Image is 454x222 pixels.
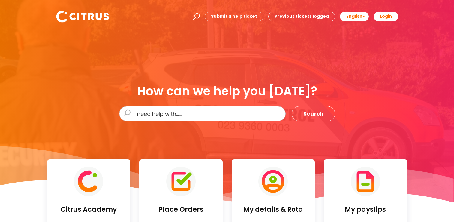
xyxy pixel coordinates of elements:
[329,206,402,214] h4: My payslips
[268,12,335,21] a: Previous tickets logged
[380,13,392,19] b: Login
[119,106,286,121] input: I need help with......
[292,106,335,121] button: Search
[346,13,362,19] span: English
[205,12,263,21] a: Submit a help ticket
[374,12,398,21] a: Login
[303,109,323,119] span: Search
[236,206,310,214] h4: My details & Rota
[52,206,126,214] h4: Citrus Academy
[119,85,335,98] div: How can we help you [DATE]?
[144,206,218,214] h4: Place Orders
